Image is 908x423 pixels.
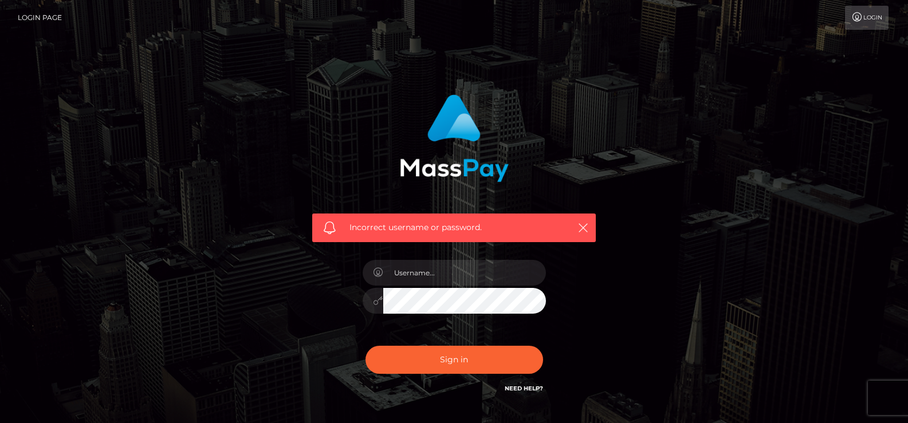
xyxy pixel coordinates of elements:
button: Sign in [365,346,543,374]
a: Need Help? [505,385,543,392]
a: Login [845,6,889,30]
span: Incorrect username or password. [349,222,559,234]
input: Username... [383,260,546,286]
a: Login Page [18,6,62,30]
img: MassPay Login [400,94,509,182]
